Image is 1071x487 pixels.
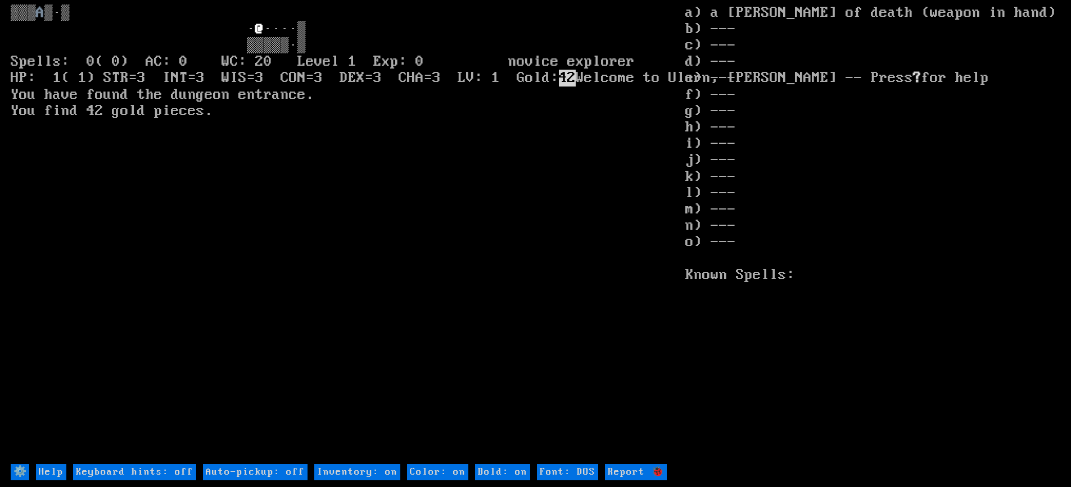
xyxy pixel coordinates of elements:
font: @ [255,21,264,38]
input: Color: on [407,464,468,480]
input: Bold: on [475,464,530,480]
larn: ▒▒▒ ▒·▒ · ····▒ ▒▒▒▒▒·▒ Spells: 0( 0) AC: 0 WC: 20 Level 1 Exp: 0 novice explorer HP: 1( 1) STR=3... [11,5,685,463]
input: Report 🐞 [605,464,667,480]
input: Keyboard hints: off [73,464,196,480]
font: A [36,4,44,21]
stats: a) a [PERSON_NAME] of death (weapon in hand) b) --- c) --- d) --- e) --- f) --- g) --- h) --- i) ... [685,5,1060,463]
input: ⚙️ [11,464,29,480]
input: Help [36,464,66,480]
mark: 42 [559,70,576,87]
input: Auto-pickup: off [203,464,308,480]
input: Inventory: on [314,464,400,480]
input: Font: DOS [537,464,598,480]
